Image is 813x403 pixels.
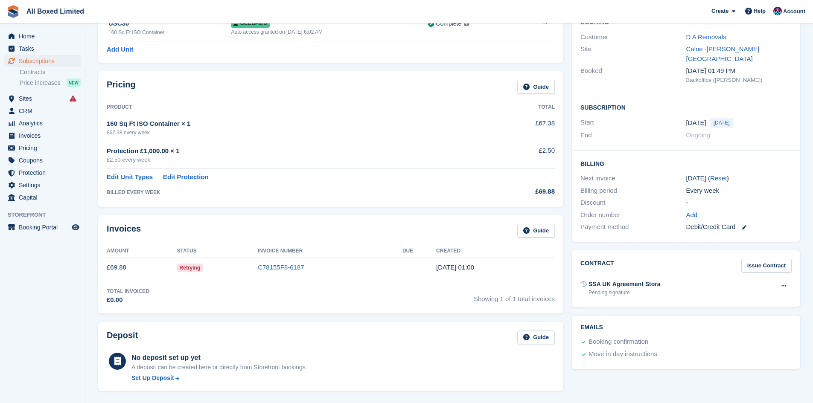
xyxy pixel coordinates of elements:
[107,129,483,136] div: £67.38 every week
[580,103,792,111] h2: Subscription
[19,142,70,154] span: Pricing
[4,105,81,117] a: menu
[686,198,792,208] div: -
[711,7,728,15] span: Create
[4,93,81,104] a: menu
[436,244,555,258] th: Created
[231,19,269,28] span: Occupied
[483,141,555,169] td: £2.50
[19,55,70,67] span: Subscriptions
[686,118,706,128] time: 2025-08-28 00:00:00 UTC
[4,30,81,42] a: menu
[19,43,70,55] span: Tasks
[580,259,614,273] h2: Contract
[107,45,133,55] a: Add Unit
[107,224,141,238] h2: Invoices
[4,43,81,55] a: menu
[580,210,686,220] div: Order number
[4,55,81,67] a: menu
[686,174,792,183] div: [DATE] ( )
[710,174,727,182] a: Reset
[107,188,483,196] div: BILLED EVERY WEEK
[686,76,792,84] div: Backoffice ([PERSON_NAME])
[4,154,81,166] a: menu
[686,66,792,76] div: [DATE] 01:49 PM
[483,114,555,141] td: £67.38
[19,191,70,203] span: Capital
[580,66,686,84] div: Booked
[107,172,153,182] a: Edit Unit Types
[580,32,686,42] div: Customer
[686,131,711,139] span: Ongoing
[580,118,686,128] div: Start
[4,179,81,191] a: menu
[258,264,304,271] a: C78155F8-6187
[8,211,85,219] span: Storefront
[686,222,792,232] div: Debit/Credit Card
[710,118,734,128] span: [DATE]
[107,80,136,94] h2: Pricing
[131,374,307,383] a: Set Up Deposit
[589,337,648,347] div: Booking confirmation
[580,222,686,232] div: Payment method
[483,187,555,197] div: £69.88
[4,221,81,233] a: menu
[19,93,70,104] span: Sites
[19,167,70,179] span: Protection
[4,117,81,129] a: menu
[107,287,149,295] div: Total Invoiced
[67,78,81,87] div: NEW
[483,101,555,114] th: Total
[580,130,686,140] div: End
[107,146,483,156] div: Protection £1,000.00 × 1
[70,95,76,102] i: Smart entry sync failures have occurred
[4,191,81,203] a: menu
[19,154,70,166] span: Coupons
[19,221,70,233] span: Booking Portal
[258,244,402,258] th: Invoice Number
[20,68,81,76] a: Contracts
[20,79,61,87] span: Price increases
[580,186,686,196] div: Billing period
[131,353,307,363] div: No deposit set up yet
[7,5,20,18] img: stora-icon-8386f47178a22dfd0bd8f6a31ec36ba5ce8667c1dd55bd0f319d3a0aa187defe.svg
[177,244,258,258] th: Status
[107,258,177,277] td: £69.88
[580,324,792,331] h2: Emails
[580,159,792,168] h2: Billing
[402,244,436,258] th: Due
[724,175,732,183] div: Tooltip anchor
[754,7,766,15] span: Help
[107,331,138,345] h2: Deposit
[686,186,792,196] div: Every week
[108,19,231,29] div: USC30
[20,78,81,87] a: Price increases NEW
[589,349,657,360] div: Move in day instructions
[686,33,726,41] a: D A Removals
[686,45,760,62] a: Calne -[PERSON_NAME][GEOGRAPHIC_DATA]
[517,331,555,345] a: Guide
[70,222,81,232] a: Preview store
[580,198,686,208] div: Discount
[107,295,149,305] div: £0.00
[741,259,792,273] a: Issue Contract
[19,30,70,42] span: Home
[773,7,782,15] img: Eliza Goss
[436,19,461,28] div: Complete
[464,21,469,26] img: icon-info-grey-7440780725fd019a000dd9b08b2336e03edf1995a4989e88bcd33f0948082b44.svg
[474,287,555,305] span: Showing 1 of 1 total invoices
[163,172,209,182] a: Edit Protection
[131,374,174,383] div: Set Up Deposit
[686,210,698,220] a: Add
[517,224,555,238] a: Guide
[580,174,686,183] div: Next invoice
[108,29,231,36] div: 160 Sq Ft ISO Container
[107,156,483,164] div: £2.50 every week
[107,119,483,129] div: 160 Sq Ft ISO Container × 1
[19,117,70,129] span: Analytics
[589,289,661,296] div: Pending signature
[517,80,555,94] a: Guide
[4,167,81,179] a: menu
[23,4,87,18] a: All Boxed Limited
[589,280,661,289] div: SSA UK Agreement Stora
